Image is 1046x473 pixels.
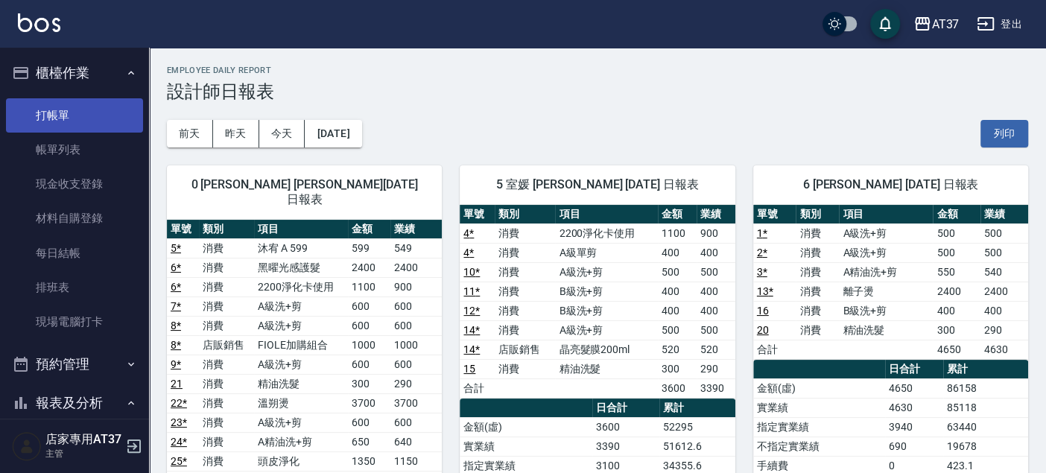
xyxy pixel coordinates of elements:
span: 0 [PERSON_NAME] [PERSON_NAME][DATE] 日報表 [185,177,424,207]
td: A級洗+剪 [555,320,658,340]
button: save [870,9,900,39]
td: 500 [658,320,697,340]
button: 列印 [980,120,1028,147]
td: 400 [697,243,735,262]
td: 540 [980,262,1028,282]
th: 項目 [254,220,348,239]
td: B級洗+剪 [555,301,658,320]
td: 400 [933,301,980,320]
td: A精油洗+剪 [839,262,933,282]
td: 指定實業績 [753,417,885,437]
td: 1150 [390,451,443,471]
td: 500 [697,320,735,340]
th: 業績 [390,220,443,239]
td: 消費 [199,355,254,374]
td: 500 [933,243,980,262]
td: 消費 [796,301,839,320]
td: 實業績 [753,398,885,417]
a: 材料自購登錄 [6,201,143,235]
td: 精油洗髮 [839,320,933,340]
td: 消費 [199,432,254,451]
td: 1000 [390,335,443,355]
td: 消費 [199,451,254,471]
button: AT37 [907,9,965,39]
h5: 店家專用AT37 [45,432,121,447]
td: 1100 [348,277,390,296]
table: a dense table [460,205,735,399]
td: 500 [933,223,980,243]
td: 消費 [199,413,254,432]
td: 400 [658,243,697,262]
td: 3700 [390,393,443,413]
td: 沐宥 A 599 [254,238,348,258]
td: 520 [697,340,735,359]
td: 消費 [796,262,839,282]
p: 主管 [45,447,121,460]
td: 4650 [933,340,980,359]
td: 消費 [199,393,254,413]
td: 2400 [390,258,443,277]
td: 600 [390,296,443,316]
td: 精油洗髮 [254,374,348,393]
td: 600 [390,355,443,374]
th: 日合計 [885,360,943,379]
td: A級洗+剪 [254,413,348,432]
td: 549 [390,238,443,258]
th: 金額 [933,205,980,224]
td: 頭皮淨化 [254,451,348,471]
button: 前天 [167,120,213,147]
th: 業績 [697,205,735,224]
td: FIOLE加購組合 [254,335,348,355]
td: 消費 [199,258,254,277]
td: 600 [348,355,390,374]
td: 51612.6 [659,437,735,456]
td: 離子燙 [839,282,933,301]
td: 消費 [495,282,555,301]
button: 預約管理 [6,345,143,384]
td: 合計 [753,340,796,359]
th: 業績 [980,205,1028,224]
td: A級單剪 [555,243,658,262]
td: 520 [658,340,697,359]
td: 19678 [943,437,1028,456]
th: 類別 [796,205,839,224]
img: Logo [18,13,60,32]
td: B級洗+剪 [555,282,658,301]
td: 85118 [943,398,1028,417]
td: 消費 [495,320,555,340]
td: 金額(虛) [460,417,592,437]
button: 今天 [259,120,305,147]
td: 消費 [796,282,839,301]
th: 項目 [555,205,658,224]
td: 500 [658,262,697,282]
td: 3390 [697,378,735,398]
td: 300 [348,374,390,393]
a: 排班表 [6,270,143,305]
td: 晶亮髮膜200ml [555,340,658,359]
button: 昨天 [213,120,259,147]
td: 消費 [495,223,555,243]
td: 640 [390,432,443,451]
td: 2400 [980,282,1028,301]
th: 單號 [167,220,199,239]
td: 4630 [885,398,943,417]
td: 52295 [659,417,735,437]
td: 290 [980,320,1028,340]
td: 63440 [943,417,1028,437]
a: 20 [757,324,769,336]
td: B級洗+剪 [839,301,933,320]
a: 16 [757,305,769,317]
td: 650 [348,432,390,451]
th: 類別 [495,205,555,224]
td: 溫朔燙 [254,393,348,413]
td: 1350 [348,451,390,471]
td: 消費 [199,374,254,393]
button: 報表及分析 [6,384,143,422]
td: 消費 [796,243,839,262]
td: A級洗+剪 [839,243,933,262]
td: A級洗+剪 [555,262,658,282]
td: A級洗+剪 [254,316,348,335]
td: 消費 [495,359,555,378]
td: 2200淨化卡使用 [254,277,348,296]
div: AT37 [931,15,959,34]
